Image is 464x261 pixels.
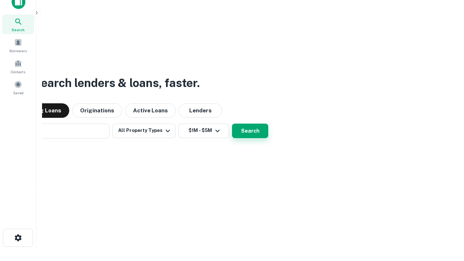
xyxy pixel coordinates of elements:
[9,48,27,54] span: Borrowers
[2,36,34,55] a: Borrowers
[428,203,464,238] iframe: Chat Widget
[33,74,200,92] h3: Search lenders & loans, faster.
[2,78,34,97] a: Saved
[178,124,229,138] button: $1M - $5M
[179,103,222,118] button: Lenders
[13,90,24,96] span: Saved
[232,124,268,138] button: Search
[2,14,34,34] a: Search
[11,69,25,75] span: Contacts
[125,103,176,118] button: Active Loans
[112,124,175,138] button: All Property Types
[72,103,122,118] button: Originations
[12,27,25,33] span: Search
[2,57,34,76] a: Contacts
